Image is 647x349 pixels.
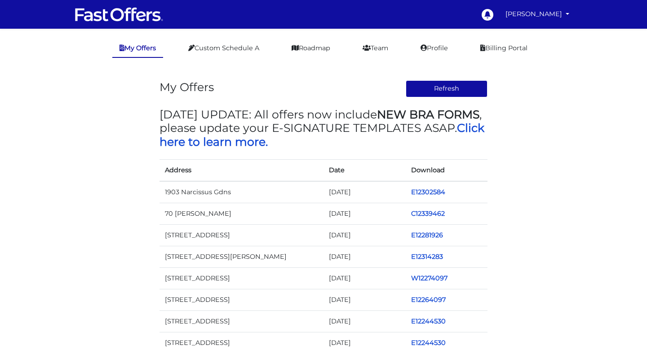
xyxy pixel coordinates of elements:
[406,80,488,97] button: Refresh
[411,209,445,218] a: C12339462
[160,121,484,148] a: Click here to learn more.
[323,224,406,246] td: [DATE]
[411,253,443,261] a: E12314283
[411,274,448,282] a: W12274097
[323,246,406,267] td: [DATE]
[411,339,446,347] a: E12244530
[181,39,266,57] a: Custom Schedule A
[160,80,214,94] h3: My Offers
[411,317,446,325] a: E12244530
[160,289,323,311] td: [STREET_ADDRESS]
[411,188,445,196] a: E12302584
[323,267,406,289] td: [DATE]
[406,159,488,181] th: Download
[323,203,406,224] td: [DATE]
[502,5,573,23] a: [PERSON_NAME]
[160,159,323,181] th: Address
[323,289,406,311] td: [DATE]
[160,311,323,332] td: [STREET_ADDRESS]
[473,39,535,57] a: Billing Portal
[411,296,446,304] a: E12264097
[160,203,323,224] td: 70 [PERSON_NAME]
[323,159,406,181] th: Date
[323,181,406,203] td: [DATE]
[160,246,323,267] td: [STREET_ADDRESS][PERSON_NAME]
[355,39,395,57] a: Team
[284,39,337,57] a: Roadmap
[377,108,479,121] strong: NEW BRA FORMS
[160,267,323,289] td: [STREET_ADDRESS]
[160,224,323,246] td: [STREET_ADDRESS]
[323,311,406,332] td: [DATE]
[413,39,455,57] a: Profile
[160,181,323,203] td: 1903 Narcissus Gdns
[411,231,443,239] a: E12281926
[112,39,163,58] a: My Offers
[160,108,487,148] h3: [DATE] UPDATE: All offers now include , please update your E-SIGNATURE TEMPLATES ASAP.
